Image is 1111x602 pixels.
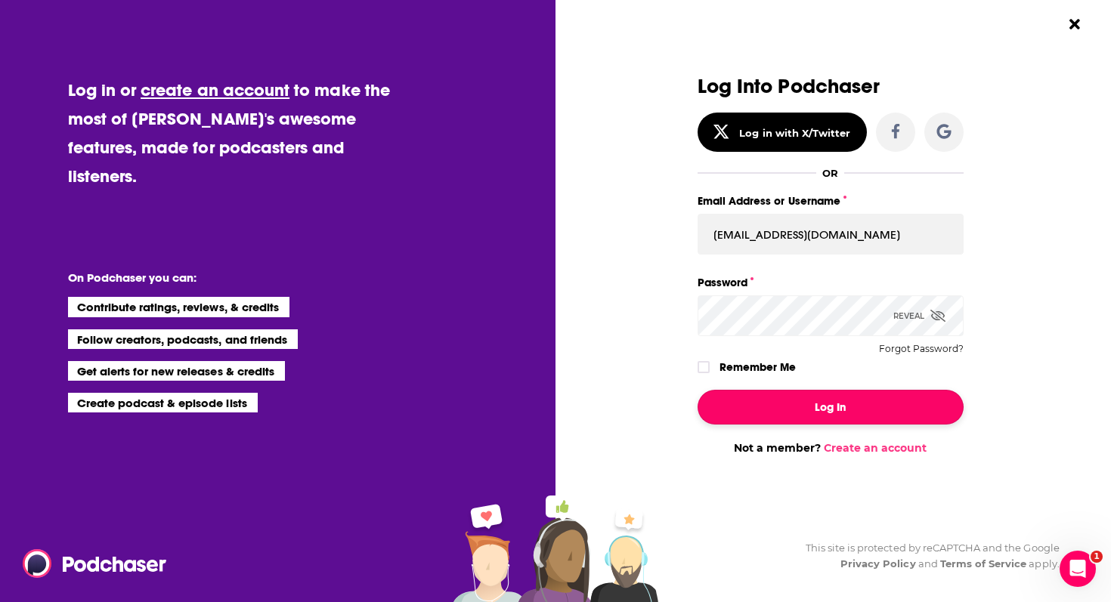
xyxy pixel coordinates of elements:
[879,344,964,354] button: Forgot Password?
[68,270,370,285] li: On Podchaser you can:
[1060,10,1089,39] button: Close Button
[840,557,916,570] a: Privacy Policy
[698,214,964,255] input: Email Address or Username
[698,76,964,97] h3: Log Into Podchaser
[893,295,945,336] div: Reveal
[23,549,168,578] img: Podchaser - Follow, Share and Rate Podcasts
[68,393,258,412] li: Create podcast & episode lists
[68,329,299,349] li: Follow creators, podcasts, and friends
[720,357,796,377] label: Remember Me
[698,441,964,455] div: Not a member?
[68,297,290,316] li: Contribute ratings, reviews, & credits
[824,441,927,455] a: Create an account
[141,79,289,100] a: create an account
[739,127,850,139] div: Log in with X/Twitter
[698,273,964,292] label: Password
[1091,551,1103,563] span: 1
[822,167,838,179] div: OR
[940,557,1027,570] a: Terms of Service
[698,113,867,152] button: Log in with X/Twitter
[1060,551,1096,587] iframe: Intercom live chat
[23,549,156,578] a: Podchaser - Follow, Share and Rate Podcasts
[68,361,285,381] li: Get alerts for new releases & credits
[794,540,1060,572] div: This site is protected by reCAPTCHA and the Google and apply.
[698,191,964,211] label: Email Address or Username
[698,390,964,424] button: Log In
